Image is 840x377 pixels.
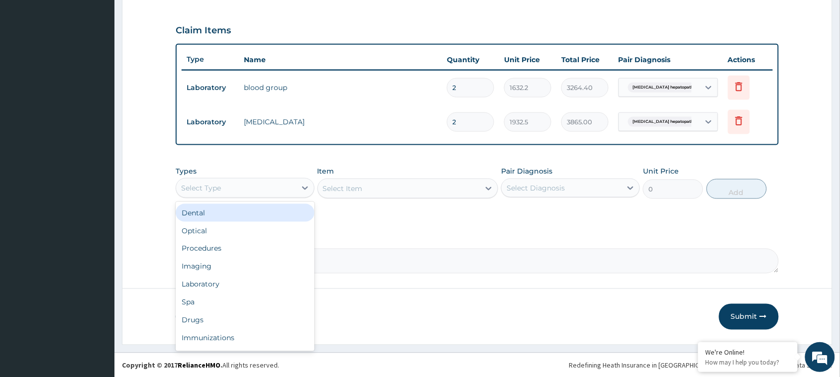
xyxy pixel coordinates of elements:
label: Unit Price [643,166,679,176]
h3: Claim Items [176,25,231,36]
div: Laboratory [176,276,315,293]
div: Minimize live chat window [163,5,187,29]
div: We're Online! [706,348,790,357]
div: Drugs [176,311,315,329]
a: RelianceHMO [178,361,220,370]
p: How may I help you today? [706,358,790,367]
div: Select Diagnosis [507,183,565,193]
td: [MEDICAL_DATA] [239,112,442,132]
div: Procedures [176,240,315,258]
span: [MEDICAL_DATA] hepatopathy [628,83,701,93]
th: Actions [723,50,773,70]
div: Dental [176,204,315,222]
td: blood group [239,78,442,97]
label: Comment [176,235,779,243]
div: Chat with us now [52,56,167,69]
td: Laboratory [182,79,239,97]
th: Unit Price [499,50,556,70]
label: Types [176,167,197,176]
strong: Copyright © 2017 . [122,361,222,370]
div: Redefining Heath Insurance in [GEOGRAPHIC_DATA] using Telemedicine and Data Science! [569,361,833,371]
button: Add [707,179,767,199]
span: [MEDICAL_DATA] hepatopathy [628,117,701,127]
th: Quantity [442,50,499,70]
span: We're online! [58,125,137,226]
label: Item [317,166,334,176]
div: Spa [176,293,315,311]
div: Immunizations [176,329,315,347]
th: Name [239,50,442,70]
label: Pair Diagnosis [501,166,552,176]
img: d_794563401_company_1708531726252_794563401 [18,50,40,75]
div: Optical [176,222,315,240]
div: Imaging [176,258,315,276]
div: Select Type [181,183,221,193]
th: Pair Diagnosis [614,50,723,70]
th: Type [182,50,239,69]
button: Submit [719,304,779,330]
div: Others [176,347,315,365]
td: Laboratory [182,113,239,131]
th: Total Price [556,50,614,70]
textarea: Type your message and hit 'Enter' [5,272,190,306]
